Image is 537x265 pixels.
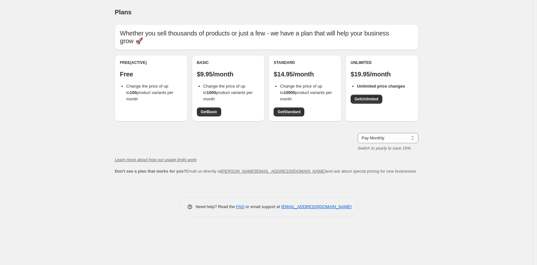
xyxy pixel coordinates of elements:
b: 10000 [284,90,295,95]
span: or email support at [245,204,281,209]
a: GetStandard [274,107,304,116]
b: 100 [130,90,137,95]
span: Get Basic [201,109,217,114]
span: Get Unlimited [354,97,378,102]
span: Email us directly at and ask about special pricing for new businesses [115,169,416,174]
a: GetUnlimited [351,95,382,104]
p: Whether you sell thousands of products or just a few - we have a plan that will help your busines... [120,29,413,45]
div: Unlimited [351,60,413,65]
a: FAQ [236,204,245,209]
a: [PERSON_NAME][EMAIL_ADDRESS][DOMAIN_NAME] [221,169,326,174]
b: Don't see a plan that works for you? [115,169,186,174]
i: Switch to yearly to save 16% [358,146,411,151]
b: 1000 [207,90,216,95]
b: Unlimited price changes [357,84,405,89]
span: Change the price of up to product variants per month [280,84,332,101]
a: GetBasic [197,107,221,116]
p: $14.95/month [274,70,336,78]
span: Plans [115,9,131,16]
div: Free (Active) [120,60,183,65]
span: Change the price of up to product variants per month [126,84,173,101]
a: Learn more about how our usage limits work [115,157,197,162]
p: Free [120,70,183,78]
div: Basic [197,60,260,65]
span: Change the price of up to product variants per month [203,84,253,101]
span: Get Standard [277,109,300,114]
p: $19.95/month [351,70,413,78]
a: [EMAIL_ADDRESS][DOMAIN_NAME] [281,204,352,209]
div: Standard [274,60,336,65]
p: $9.95/month [197,70,260,78]
span: Need help? Read the [196,204,236,209]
